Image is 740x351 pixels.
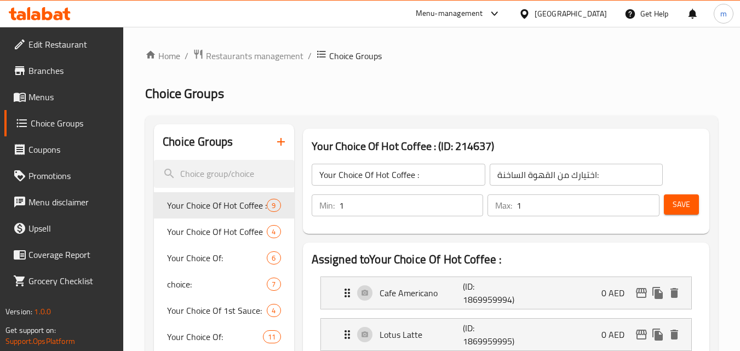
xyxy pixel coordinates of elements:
[267,253,280,263] span: 6
[167,304,267,317] span: Your Choice Of 1st Sauce:
[666,285,682,301] button: delete
[185,49,188,62] li: /
[28,222,115,235] span: Upsell
[167,199,267,212] span: Your Choice Of Hot Coffee :
[34,304,51,319] span: 1.0.0
[167,278,267,291] span: choice:
[267,251,280,264] div: Choices
[4,268,124,294] a: Grocery Checklist
[154,218,294,245] div: Your Choice Of Hot Coffee4
[5,323,56,337] span: Get support on:
[321,277,691,309] div: Expand
[267,199,280,212] div: Choices
[650,285,666,301] button: duplicate
[319,199,335,212] p: Min:
[312,251,701,268] h2: Assigned to Your Choice Of Hot Coffee :
[463,280,519,306] p: (ID: 1869959994)
[495,199,512,212] p: Max:
[321,319,691,350] div: Expand
[329,49,382,62] span: Choice Groups
[4,57,124,84] a: Branches
[267,278,280,291] div: Choices
[28,143,115,156] span: Coupons
[154,245,294,271] div: Your Choice Of:6
[312,137,701,155] h3: Your Choice Of Hot Coffee : (ID: 214637)
[4,110,124,136] a: Choice Groups
[267,200,280,211] span: 9
[380,286,463,300] p: Cafe Americano
[650,326,666,343] button: duplicate
[416,7,483,20] div: Menu-management
[28,64,115,77] span: Branches
[28,248,115,261] span: Coverage Report
[167,251,267,264] span: Your Choice Of:
[633,326,650,343] button: edit
[154,324,294,350] div: Your Choice Of:11
[193,49,303,63] a: Restaurants management
[267,306,280,316] span: 4
[154,192,294,218] div: Your Choice Of Hot Coffee :9
[267,279,280,290] span: 7
[4,215,124,241] a: Upsell
[720,8,727,20] span: m
[145,49,718,63] nav: breadcrumb
[4,189,124,215] a: Menu disclaimer
[28,195,115,209] span: Menu disclaimer
[154,160,294,188] input: search
[167,225,267,238] span: Your Choice Of Hot Coffee
[535,8,607,20] div: [GEOGRAPHIC_DATA]
[601,328,633,341] p: 0 AED
[28,274,115,287] span: Grocery Checklist
[380,328,463,341] p: Lotus Latte
[163,134,233,150] h2: Choice Groups
[4,136,124,163] a: Coupons
[601,286,633,300] p: 0 AED
[4,163,124,189] a: Promotions
[673,198,690,211] span: Save
[267,225,280,238] div: Choices
[312,272,701,314] li: Expand
[28,90,115,103] span: Menus
[463,321,519,348] p: (ID: 1869959995)
[263,332,280,342] span: 11
[267,304,280,317] div: Choices
[4,241,124,268] a: Coverage Report
[308,49,312,62] li: /
[31,117,115,130] span: Choice Groups
[4,31,124,57] a: Edit Restaurant
[664,194,699,215] button: Save
[633,285,650,301] button: edit
[28,169,115,182] span: Promotions
[263,330,280,343] div: Choices
[5,304,32,319] span: Version:
[145,49,180,62] a: Home
[666,326,682,343] button: delete
[5,334,75,348] a: Support.OpsPlatform
[267,227,280,237] span: 4
[28,38,115,51] span: Edit Restaurant
[145,81,224,106] span: Choice Groups
[4,84,124,110] a: Menus
[206,49,303,62] span: Restaurants management
[154,271,294,297] div: choice:7
[167,330,263,343] span: Your Choice Of:
[154,297,294,324] div: Your Choice Of 1st Sauce:4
